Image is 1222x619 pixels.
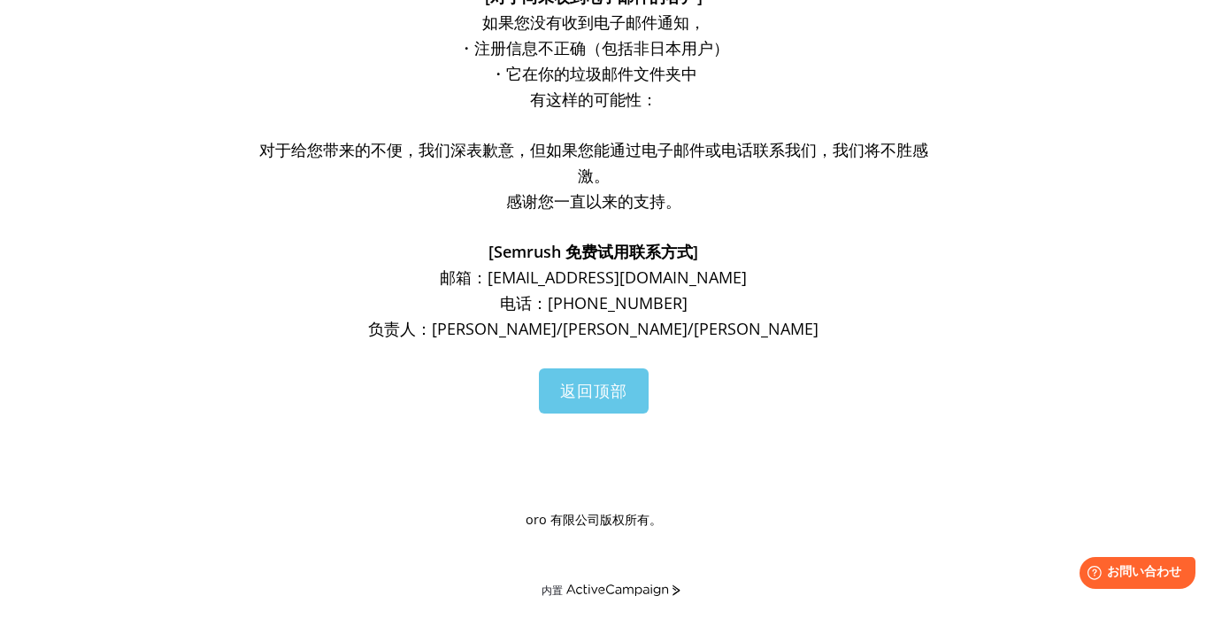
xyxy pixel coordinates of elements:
[500,292,688,313] font: 电话：[PHONE_NUMBER]
[482,12,705,33] font: 如果您没有收到电子邮件通知，
[1064,550,1203,600] iframe: Help widget launcher
[440,267,488,288] font: 邮箱：
[259,139,928,186] font: 对于给您带来的不便，我们深表歉意，但如果您能通过电子邮件或电话联系我们，我们将不胜感激。
[490,63,697,84] font: ・它在你的垃圾邮件文件夹中
[488,241,698,262] font: [Semrush 免费试用联系方式]
[526,511,662,528] font: oro 有限公司版权所有。
[530,89,657,110] font: 有这样的可能性：
[542,584,563,597] font: 内置
[560,380,627,401] font: 返回顶部
[506,190,681,212] font: 感谢您一直以来的支持。
[488,267,747,288] font: [EMAIL_ADDRESS][DOMAIN_NAME]
[368,318,819,339] font: 负责人：[PERSON_NAME]/[PERSON_NAME]/[PERSON_NAME]
[458,37,729,58] font: ・注册信息不正确（包括非日本用户）
[539,368,649,414] a: 返回顶部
